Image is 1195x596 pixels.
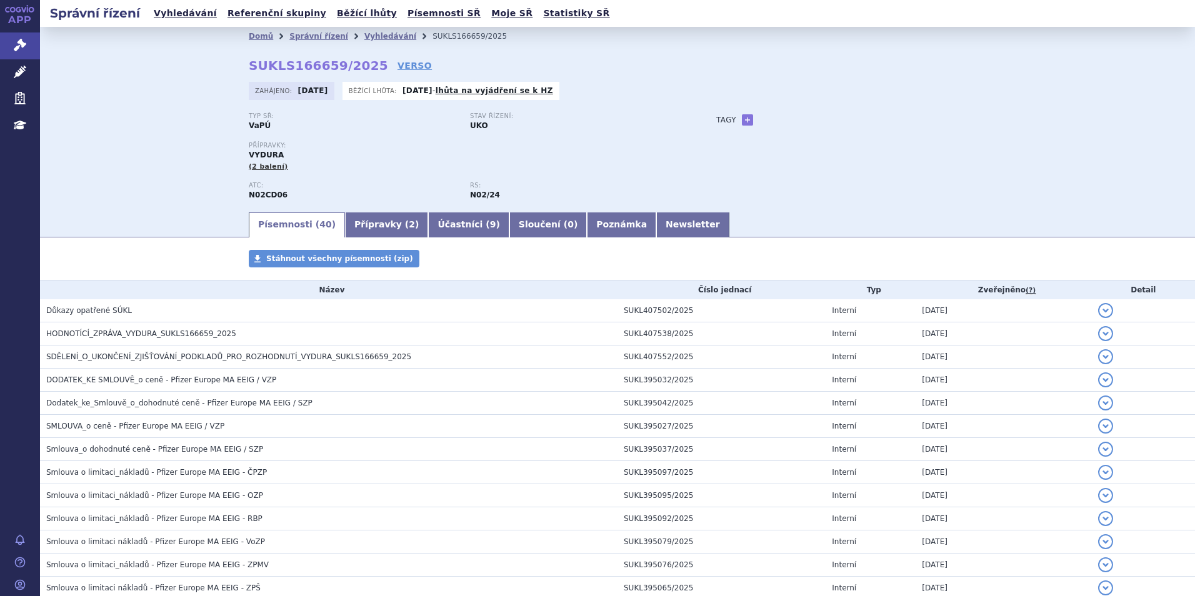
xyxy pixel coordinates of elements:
[249,182,457,189] p: ATC:
[617,392,826,415] td: SUKL395042/2025
[1098,395,1113,410] button: detail
[916,369,1091,392] td: [DATE]
[1098,488,1113,503] button: detail
[716,112,736,127] h3: Tagy
[249,212,345,237] a: Písemnosti (40)
[916,299,1091,322] td: [DATE]
[224,5,330,22] a: Referenční skupiny
[349,86,399,96] span: Běžící lhůta:
[832,352,856,361] span: Interní
[46,537,265,546] span: Smlouva o limitaci nákladů - Pfizer Europe MA EEIG - VoZP
[470,121,488,130] strong: UKO
[1098,419,1113,434] button: detail
[249,191,287,199] strong: RIMEGEPANT
[432,27,523,46] li: SUKLS166659/2025
[46,329,236,338] span: HODNOTÍCÍ_ZPRÁVA_VYDURA_SUKLS166659_2025
[916,507,1091,530] td: [DATE]
[249,112,457,120] p: Typ SŘ:
[397,59,432,72] a: VERSO
[46,375,276,384] span: DODATEK_KE SMLOUVĚ_o ceně - Pfizer Europe MA EEIG / VZP
[832,329,856,338] span: Interní
[46,584,261,592] span: Smlouva o limitaci nákladů - Pfizer Europe MA EEIG - ZPŠ
[567,219,574,229] span: 0
[40,281,617,299] th: Název
[832,306,856,315] span: Interní
[587,212,656,237] a: Poznámka
[46,352,411,361] span: SDĚLENÍ_O_UKONČENÍ_ZJIŠŤOVÁNÍ_PODKLADŮ_PRO_ROZHODNUTÍ_VYDURA_SUKLS166659_2025
[249,58,388,73] strong: SUKLS166659/2025
[289,32,348,41] a: Správní řízení
[249,162,288,171] span: (2 balení)
[150,5,221,22] a: Vyhledávání
[916,484,1091,507] td: [DATE]
[428,212,509,237] a: Účastníci (9)
[617,484,826,507] td: SUKL395095/2025
[832,399,856,407] span: Interní
[1098,557,1113,572] button: detail
[1098,349,1113,364] button: detail
[916,461,1091,484] td: [DATE]
[409,219,415,229] span: 2
[916,554,1091,577] td: [DATE]
[742,114,753,126] a: +
[436,86,553,95] a: lhůta na vyjádření se k HZ
[617,530,826,554] td: SUKL395079/2025
[617,322,826,345] td: SUKL407538/2025
[249,32,273,41] a: Domů
[1098,580,1113,595] button: detail
[46,514,262,523] span: Smlouva o limitaci_nákladů - Pfizer Europe MA EEIG - RBP
[509,212,587,237] a: Sloučení (0)
[40,4,150,22] h2: Správní řízení
[617,461,826,484] td: SUKL395097/2025
[1098,511,1113,526] button: detail
[617,415,826,438] td: SUKL395027/2025
[832,422,856,430] span: Interní
[826,281,916,299] th: Typ
[46,422,224,430] span: SMLOUVA_o ceně - Pfizer Europe MA EEIG / VZP
[46,306,132,315] span: Důkazy opatřené SÚKL
[1098,372,1113,387] button: detail
[832,584,856,592] span: Interní
[1098,465,1113,480] button: detail
[832,468,856,477] span: Interní
[617,554,826,577] td: SUKL395076/2025
[539,5,613,22] a: Statistiky SŘ
[916,281,1091,299] th: Zveřejněno
[46,560,269,569] span: Smlouva o limitaci_nákladů - Pfizer Europe MA EEIG - ZPMV
[345,212,428,237] a: Přípravky (2)
[470,191,500,199] strong: rimegepant
[617,345,826,369] td: SUKL407552/2025
[470,182,679,189] p: RS:
[402,86,432,95] strong: [DATE]
[46,399,312,407] span: Dodatek_ke_Smlouvě_o_dohodnuté ceně - Pfizer Europe MA EEIG / SZP
[249,142,691,149] p: Přípravky:
[832,514,856,523] span: Interní
[1098,326,1113,341] button: detail
[617,507,826,530] td: SUKL395092/2025
[402,86,553,96] p: -
[249,121,271,130] strong: VaPÚ
[404,5,484,22] a: Písemnosti SŘ
[617,281,826,299] th: Číslo jednací
[916,322,1091,345] td: [DATE]
[916,438,1091,461] td: [DATE]
[916,415,1091,438] td: [DATE]
[249,151,284,159] span: VYDURA
[1098,534,1113,549] button: detail
[46,491,263,500] span: Smlouva o limitaci_nákladů - Pfizer Europe MA EEIG - OZP
[916,345,1091,369] td: [DATE]
[656,212,729,237] a: Newsletter
[916,530,1091,554] td: [DATE]
[617,369,826,392] td: SUKL395032/2025
[490,219,496,229] span: 9
[832,537,856,546] span: Interní
[298,86,328,95] strong: [DATE]
[255,86,294,96] span: Zahájeno:
[46,468,267,477] span: Smlouva o limitaci_nákladů - Pfizer Europe MA EEIG - ČPZP
[364,32,416,41] a: Vyhledávání
[319,219,331,229] span: 40
[617,438,826,461] td: SUKL395037/2025
[249,250,419,267] a: Stáhnout všechny písemnosti (zip)
[832,560,856,569] span: Interní
[470,112,679,120] p: Stav řízení:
